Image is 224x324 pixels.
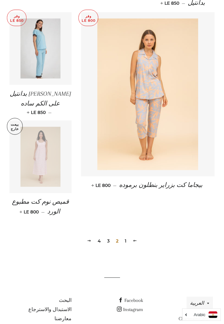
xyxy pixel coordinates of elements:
[48,110,52,115] span: —
[182,0,185,6] span: —
[113,183,117,189] span: —
[95,237,103,246] a: 4
[7,118,22,135] p: بيعت خارج
[28,307,72,313] a: الاستبدال والاسترجاع
[194,313,205,317] i: Arabic
[186,311,217,318] a: Arabic
[21,209,39,215] span: LE 800
[113,237,121,246] span: 2
[28,110,46,115] span: LE 850
[187,297,213,310] button: العربية
[119,182,203,189] span: بيجاما كت بزراير بنطلون برموده
[81,177,215,195] a: بيجاما كت بزراير بنطلون برموده — LE 800
[118,298,143,303] a: Facebook
[7,10,26,26] p: وفر LE 850
[55,316,72,322] a: معارضنا
[162,0,179,6] span: LE 850
[117,307,143,313] a: Instagram
[9,85,72,121] a: [PERSON_NAME] بدانتيل على الكم ساده — LE 850
[9,193,72,221] a: قميص نوم كت مطبوع الورد — LE 800
[93,183,111,189] span: LE 800
[41,209,45,215] span: —
[59,298,72,303] a: البحث
[105,237,112,246] a: 3
[12,199,69,215] span: قميص نوم كت مطبوع الورد
[79,10,98,26] p: وفر LE 800
[10,90,71,107] span: [PERSON_NAME] بدانتيل على الكم ساده
[122,237,129,246] a: 1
